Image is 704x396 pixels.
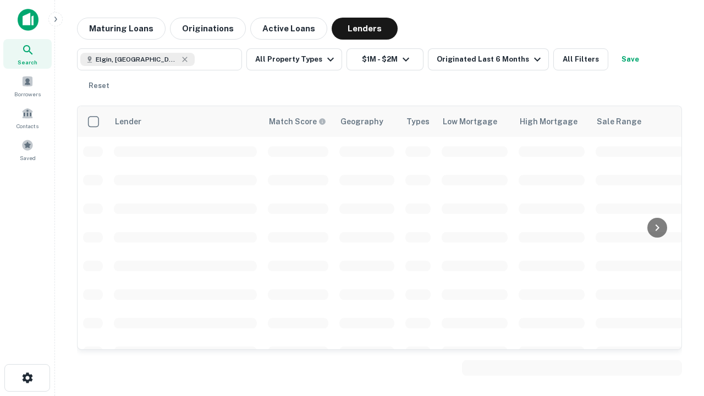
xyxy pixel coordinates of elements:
button: Maturing Loans [77,18,166,40]
th: High Mortgage [513,106,590,137]
div: Sale Range [597,115,641,128]
span: Borrowers [14,90,41,98]
img: capitalize-icon.png [18,9,38,31]
th: Lender [108,106,262,137]
a: Contacts [3,103,52,133]
div: Lender [115,115,141,128]
div: Geography [340,115,383,128]
div: Low Mortgage [443,115,497,128]
th: Capitalize uses an advanced AI algorithm to match your search with the best lender. The match sco... [262,106,334,137]
th: Geography [334,106,400,137]
button: $1M - $2M [346,48,424,70]
span: Search [18,58,37,67]
div: Capitalize uses an advanced AI algorithm to match your search with the best lender. The match sco... [269,116,326,128]
button: Lenders [332,18,398,40]
button: Active Loans [250,18,327,40]
button: Save your search to get updates of matches that match your search criteria. [613,48,648,70]
a: Saved [3,135,52,164]
button: All Filters [553,48,608,70]
span: Saved [20,153,36,162]
button: Reset [81,75,117,97]
button: Originations [170,18,246,40]
div: Types [406,115,430,128]
iframe: Chat Widget [649,308,704,361]
button: All Property Types [246,48,342,70]
button: Originated Last 6 Months [428,48,549,70]
h6: Match Score [269,116,324,128]
div: Originated Last 6 Months [437,53,544,66]
th: Low Mortgage [436,106,513,137]
span: Elgin, [GEOGRAPHIC_DATA], [GEOGRAPHIC_DATA] [96,54,178,64]
a: Borrowers [3,71,52,101]
div: High Mortgage [520,115,577,128]
th: Types [400,106,436,137]
a: Search [3,39,52,69]
span: Contacts [16,122,38,130]
th: Sale Range [590,106,689,137]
